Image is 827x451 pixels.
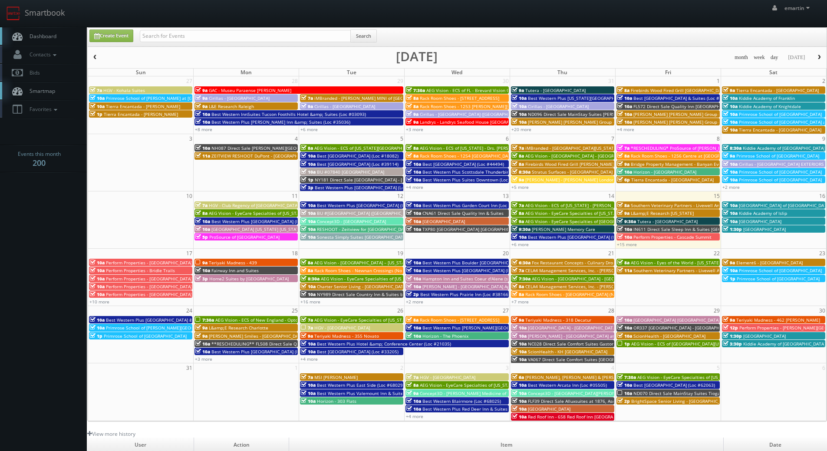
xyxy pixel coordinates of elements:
span: Perform Properties - [GEOGRAPHIC_DATA] [106,276,192,282]
span: 10a [90,260,105,266]
span: Best Western Plus Boulder [GEOGRAPHIC_DATA] (Loc #06179) [422,260,550,266]
a: +6 more [511,241,529,247]
span: Primrose School of [GEOGRAPHIC_DATA] [739,169,822,175]
span: 9a [195,325,208,331]
span: 10a [406,210,421,216]
span: AEG Vision - [GEOGRAPHIC_DATA] - [GEOGRAPHIC_DATA] [525,153,640,159]
span: 10a [723,169,738,175]
span: 10a [617,103,632,109]
span: iMBranded - [GEOGRAPHIC_DATA][US_STATE] Toyota [525,145,633,151]
span: 12p [723,325,738,331]
span: Perform Properties - Cascade Summit [633,234,712,240]
span: Southern Veterinary Partners - Livewell Animal Urgent Care of [PERSON_NAME] [631,202,796,208]
span: AEG Vision - ECS of [US_STATE][GEOGRAPHIC_DATA] [314,145,420,151]
span: 8:30a [301,276,320,282]
span: CNA61 Direct Sale Quality Inn & Suites [422,210,504,216]
span: 8a [301,145,313,151]
span: Teriyaki Madness - 462 [PERSON_NAME] [736,317,820,323]
span: Rack Room Shoes - 1254 [GEOGRAPHIC_DATA] [420,153,514,159]
span: BU #[GEOGRAPHIC_DATA] ([GEOGRAPHIC_DATA]) [317,210,416,216]
span: Teriyaki Madness - 355 Novato [314,333,379,339]
span: 10a [406,260,421,266]
span: Fox Restaurant Concepts - Culinary Dropout [532,260,623,266]
span: 8a [406,95,418,101]
span: Rack Room Shoes - Newnan Crossings (No Rush) [314,267,415,273]
span: ND096 Direct Sale MainStay Suites [PERSON_NAME] [528,111,637,117]
span: Cirillas - [GEOGRAPHIC_DATA] ([GEOGRAPHIC_DATA]) [420,111,527,117]
span: 7a [90,87,102,93]
span: Cirillas - [GEOGRAPHIC_DATA] [314,103,375,109]
span: Kiddie Academy of Islip [739,210,787,216]
span: 7:30a [406,87,425,93]
span: 10a [723,111,738,117]
span: 9a [195,87,208,93]
span: AEG Vision - ECS of [US_STATE] - Drs. [PERSON_NAME] and [PERSON_NAME] [420,145,576,151]
a: +3 more [406,126,423,132]
span: 8a [617,260,629,266]
span: 8a [617,87,629,93]
span: 1p [301,177,313,183]
span: Primrose School of [PERSON_NAME] at [GEOGRAPHIC_DATA] [106,95,230,101]
span: 10a [195,145,210,151]
span: L&E Research Raleigh [209,103,254,109]
span: Tierra Encantada - [GEOGRAPHIC_DATA] [736,87,819,93]
span: 10a [406,177,421,183]
span: 6p [617,177,630,183]
span: L&amp;E Research Charlotte [209,325,268,331]
span: 10a [617,95,632,101]
span: 7a [195,202,208,208]
span: RESHOOT - Zeitview for [GEOGRAPHIC_DATA] [317,226,410,232]
span: 10a [301,202,316,208]
span: Element6 - [GEOGRAPHIC_DATA] [736,260,803,266]
span: Perform Properties - [GEOGRAPHIC_DATA] [106,291,192,297]
span: 10a [301,234,316,240]
span: 10a [617,111,632,117]
span: CELA4 Management Services, Inc. - [PERSON_NAME] Genesis [525,283,652,290]
span: Best Western Plus [GEOGRAPHIC_DATA] & Suites (Loc #45093) [106,317,235,323]
a: +5 more [511,184,529,190]
span: 9a [301,333,313,339]
span: 10a [406,276,421,282]
img: smartbook-logo.png [7,7,20,20]
span: 10a [301,283,316,290]
span: 10a [723,202,738,208]
span: 10a [406,333,421,339]
span: Primrose School of [GEOGRAPHIC_DATA] [739,111,822,117]
span: Teriyaki Madness - 439 [209,260,257,266]
span: Best [GEOGRAPHIC_DATA] & Suites (Loc #37117) [633,95,734,101]
span: 10a [90,276,105,282]
span: 8a [512,283,524,290]
span: 10a [195,267,210,273]
span: 8a [512,291,524,297]
span: CELA4 Management Services, Inc. - [PERSON_NAME] Hyundai [525,267,652,273]
span: 10a [90,283,105,290]
span: Primrose School of [PERSON_NAME][GEOGRAPHIC_DATA] [106,325,223,331]
span: 10a [195,226,210,232]
button: month [731,52,751,63]
span: 7a [301,325,313,331]
span: Teriyaki Madness - 318 Decatur [525,317,591,323]
span: Rack Room Shoes - [STREET_ADDRESS] [420,95,499,101]
span: 10a [195,218,210,224]
span: Best Western Plus [PERSON_NAME] Inn &amp; Suites (Loc #35036) [211,119,350,125]
span: 9a [512,218,524,224]
span: 9a [195,333,208,339]
span: Fairway Inn and Suites [211,267,259,273]
span: Sonesta Simply Suites [GEOGRAPHIC_DATA] [317,234,407,240]
span: 9a [512,317,524,323]
span: NY989 Direct Sale Country Inn & Suites by [GEOGRAPHIC_DATA], [GEOGRAPHIC_DATA] [317,291,494,297]
a: +6 more [300,126,318,132]
span: Bids [25,69,40,76]
span: HGV - Club Regency of [GEOGRAPHIC_DATA] [209,202,299,208]
span: ProSource of [GEOGRAPHIC_DATA] [209,234,280,240]
span: IN611 Direct Sale Sleep Inn & Suites [GEOGRAPHIC_DATA] [633,226,754,232]
a: +7 more [511,299,529,305]
span: Firebirds Wood Fired Grill [PERSON_NAME] [525,161,614,167]
span: 10a [617,119,632,125]
span: [PERSON_NAME] [PERSON_NAME] Group - [GEOGRAPHIC_DATA] - [STREET_ADDRESS] [633,111,807,117]
span: Best Western Plus [GEOGRAPHIC_DATA] (Loc #48184) [211,218,322,224]
span: 8a [406,145,418,151]
span: Best Western Plus Garden Court Inn (Loc #05224) [422,202,526,208]
span: 8a [406,317,418,323]
span: 10a [406,169,421,175]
